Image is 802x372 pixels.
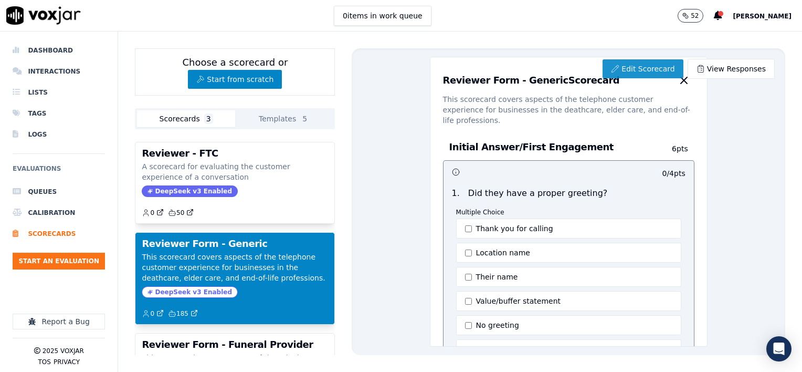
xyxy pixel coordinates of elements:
[13,103,105,124] a: Tags
[334,6,431,26] button: 0items in work queue
[142,309,168,318] button: 0
[142,161,328,182] p: A scorecard for evaluating the customer experience of a conversation
[456,315,681,335] button: No greeting
[13,162,105,181] h6: Evaluations
[691,12,699,20] p: 52
[43,347,84,355] p: 2025 Voxjar
[204,113,213,124] span: 3
[468,187,607,200] p: Did they have a proper greeting?
[168,209,194,217] a: 50
[142,340,328,349] h3: Reviewer Form - Funeral Provider
[13,40,105,61] a: Dashboard
[766,336,792,361] div: Open Intercom Messenger
[449,140,648,154] h3: Initial Answer/First Engagement
[13,82,105,103] a: Lists
[188,70,282,89] button: Start from scratch
[54,358,80,366] button: Privacy
[733,13,792,20] span: [PERSON_NAME]
[142,185,238,197] span: DeepSeek v3 Enabled
[142,149,328,158] h3: Reviewer - FTC
[733,9,802,22] button: [PERSON_NAME]
[456,208,681,216] p: Multiple Choice
[13,223,105,244] a: Scorecards
[456,267,681,287] button: Their name
[456,291,681,311] button: Value/buffer statement
[142,239,328,249] h3: Reviewer Form - Generic
[13,61,105,82] a: Interactions
[448,187,464,200] p: 1 .
[13,124,105,145] a: Logs
[456,339,681,359] button: N/A
[13,181,105,202] a: Queues
[142,286,238,298] span: DeepSeek v3 Enabled
[168,309,198,318] a: 185
[300,113,309,124] span: 5
[678,9,703,23] button: 52
[456,243,681,263] button: Location name
[13,314,105,329] button: Report a Bug
[6,6,81,25] img: voxjar logo
[142,252,328,283] p: This scorecard covers aspects of the telephone customer experience for businesses in the deathcar...
[13,202,105,223] a: Calibration
[648,143,688,154] p: 6 pts
[443,94,694,126] p: This scorecard covers aspects of the telephone customer experience for businesses in the deathcar...
[142,309,164,318] a: 0
[235,110,333,127] button: Templates
[443,76,620,85] h3: Reviewer Form - Generic Scorecard
[135,48,335,96] div: Choose a scorecard or
[662,168,685,179] p: 0 / 4 pts
[137,110,235,127] button: Scorecards
[678,9,714,23] button: 52
[142,209,168,217] button: 0
[688,59,775,79] a: View Responses
[456,219,681,239] button: Thank you for calling
[142,209,164,217] a: 0
[603,59,683,78] a: Edit Scorecard
[38,358,50,366] button: TOS
[13,253,105,270] button: Start an Evaluation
